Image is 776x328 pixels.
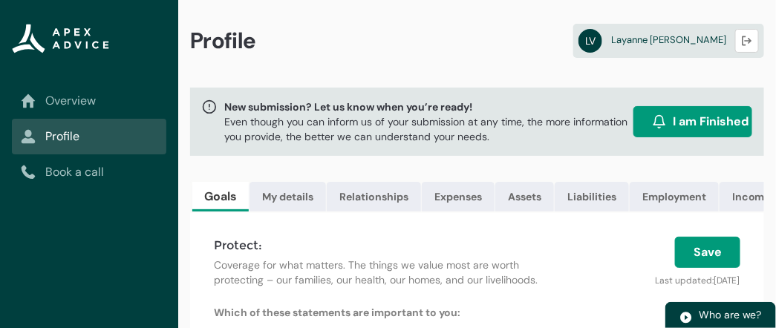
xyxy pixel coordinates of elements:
[21,128,157,145] a: Profile
[699,308,762,321] span: Who are we?
[495,182,554,211] a: Assets
[192,182,249,211] a: Goals
[714,275,740,286] lightning-formatted-date-time: [DATE]
[630,182,719,211] a: Employment
[577,268,740,287] p: Last updated:
[224,99,627,114] span: New submission? Let us know when you’re ready!
[652,114,667,129] img: alarm.svg
[735,29,759,53] button: Logout
[21,163,157,181] a: Book a call
[327,182,421,211] a: Relationships
[190,27,256,55] span: Profile
[224,114,627,144] p: Even though you can inform us of your submission at any time, the more information you provide, t...
[12,83,166,190] nav: Sub page
[12,24,109,53] img: Apex Advice Group
[214,305,740,320] p: Which of these statements are important to you:
[611,33,726,46] span: Layanne [PERSON_NAME]
[633,106,752,137] button: I am Finished
[573,24,764,58] a: LVLayanne [PERSON_NAME]
[250,182,326,211] a: My details
[214,258,559,287] p: Coverage for what matters. The things we value most are worth protecting – our families, our heal...
[214,237,559,255] h4: Protect:
[673,113,749,131] span: I am Finished
[422,182,495,211] a: Expenses
[21,92,157,110] a: Overview
[679,311,693,324] img: play.svg
[578,29,602,53] abbr: LV
[675,237,740,268] button: Save
[555,182,629,211] a: Liabilities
